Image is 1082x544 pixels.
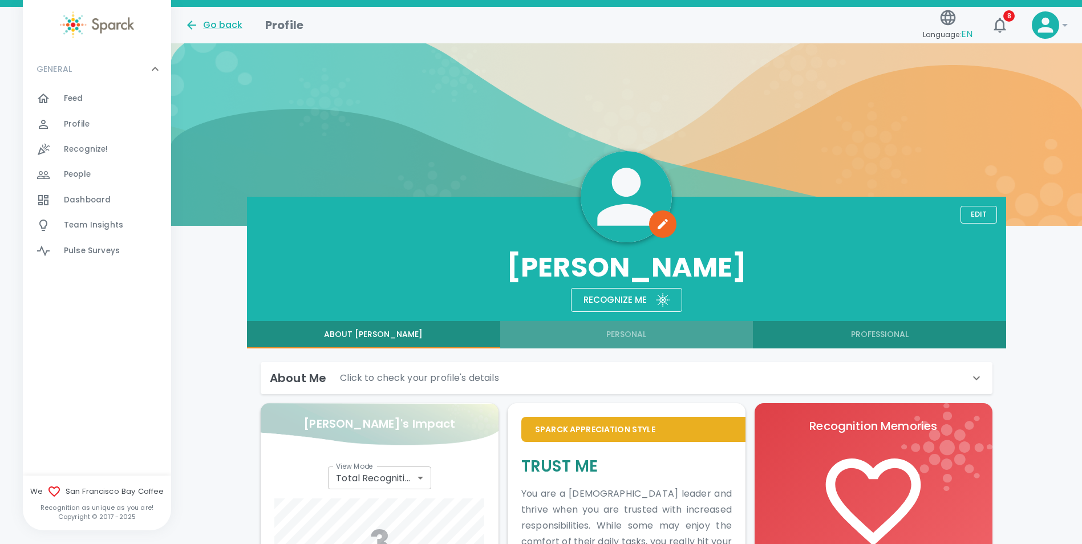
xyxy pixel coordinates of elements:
span: Dashboard [64,194,111,206]
span: Team Insights [64,220,123,231]
button: Personal [500,321,753,348]
div: GENERAL [23,52,171,86]
a: People [23,162,171,187]
span: EN [961,27,972,40]
div: GENERAL [23,86,171,268]
p: Recognition as unique as you are! [23,503,171,512]
a: Sparck logo [23,11,171,38]
img: logo [901,403,992,491]
p: [PERSON_NAME]'s Impact [303,415,455,433]
span: Pulse Surveys [64,245,120,257]
button: Language:EN [918,5,977,46]
span: Profile [64,119,90,130]
span: Language: [923,27,972,42]
a: Pulse Surveys [23,238,171,263]
button: Edit [961,206,997,224]
span: 8 [1003,10,1015,22]
label: View Mode [336,461,373,471]
h1: Profile [265,16,303,34]
a: Feed [23,86,171,111]
button: Go back [185,18,242,32]
button: Professional [753,321,1006,348]
div: Recognize me [574,283,647,307]
a: Recognize! [23,137,171,162]
img: Sparck logo [60,11,134,38]
img: Sparck logo white [656,293,670,307]
button: About [PERSON_NAME] [247,321,500,348]
span: Recognize! [64,144,108,155]
h5: Trust Me [521,456,732,477]
p: Copyright © 2017 - 2025 [23,512,171,521]
div: Total Recognitions [328,466,431,489]
p: Sparck Appreciation Style [535,424,732,435]
h6: About Me [270,369,326,387]
span: People [64,169,91,180]
a: Dashboard [23,188,171,213]
p: GENERAL [37,63,72,75]
button: Recognize meSparck logo white [571,288,682,312]
div: full width tabs [247,321,1006,348]
a: Team Insights [23,213,171,238]
a: Profile [23,112,171,137]
p: Click to check your profile's details [340,371,499,385]
span: We San Francisco Bay Coffee [23,485,171,498]
span: Feed [64,93,83,104]
button: 8 [986,11,1014,39]
h3: [PERSON_NAME] [247,251,1006,283]
div: About MeClick to check your profile's details [261,362,992,394]
p: Recognition Memories [768,417,979,435]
